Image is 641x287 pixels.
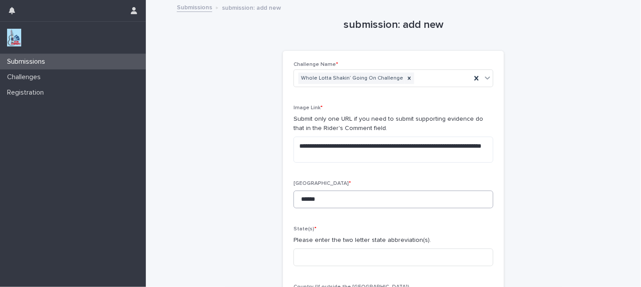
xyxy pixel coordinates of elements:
img: jxsLJbdS1eYBI7rVAS4p [7,29,21,46]
p: Please enter the two letter state abbreviation(s). [294,236,493,245]
span: [GEOGRAPHIC_DATA] [294,181,351,186]
a: Submissions [177,2,212,12]
p: submission: add new [222,2,281,12]
div: Whole Lotta Shakin’ Going On Challenge [298,73,404,84]
span: Image Link [294,105,323,111]
p: Submit only one URL if you need to submit supporting evidence do that in the Rider's Comment field. [294,115,493,133]
span: Challenge Name [294,62,338,67]
p: Registration [4,88,51,97]
h1: submission: add new [283,19,504,31]
p: Submissions [4,57,52,66]
p: Challenges [4,73,48,81]
span: State(s) [294,226,317,232]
